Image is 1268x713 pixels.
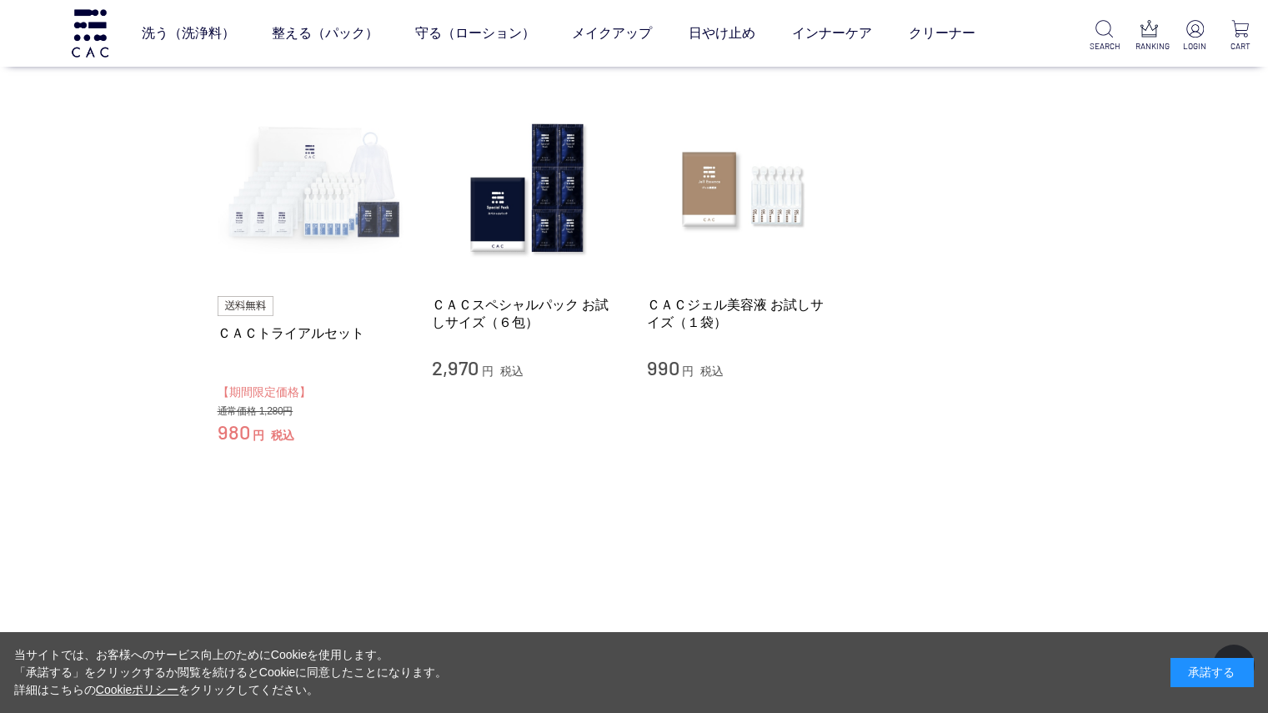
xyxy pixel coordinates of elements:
span: 税込 [500,364,524,378]
a: ＣＡＣジェル美容液 お試しサイズ（１袋） [647,296,837,332]
a: LOGIN [1180,20,1210,53]
a: SEARCH [1090,20,1119,53]
img: ＣＡＣスペシャルパック お試しサイズ（６包） [432,93,622,284]
a: メイクアップ [572,10,652,57]
a: インナーケア [792,10,872,57]
img: ＣＡＣトライアルセット [218,93,408,284]
img: 送料無料 [218,296,274,316]
a: Cookieポリシー [96,683,179,696]
span: 990 [647,355,679,379]
span: 円 [482,364,494,378]
span: 2,970 [432,355,479,379]
a: クリーナー [909,10,975,57]
a: 洗う（洗浄料） [142,10,235,57]
p: SEARCH [1090,40,1119,53]
div: 通常価格 1,280円 [218,405,408,419]
a: ＣＡＣスペシャルパック お試しサイズ（６包） [432,296,622,332]
span: 税込 [271,429,294,442]
span: 円 [682,364,694,378]
a: CART [1225,20,1255,53]
a: 守る（ローション） [415,10,535,57]
span: 980 [218,419,250,444]
div: 【期間限定価格】 [218,383,408,402]
a: 整える（パック） [272,10,378,57]
p: CART [1225,40,1255,53]
p: LOGIN [1180,40,1210,53]
a: RANKING [1135,20,1165,53]
a: ＣＡＣトライアルセット [218,324,408,342]
a: 日やけ止め [689,10,755,57]
span: 税込 [700,364,724,378]
p: RANKING [1135,40,1165,53]
div: 承諾する [1170,658,1254,687]
img: logo [69,9,111,57]
span: 円 [253,429,264,442]
img: ＣＡＣジェル美容液 お試しサイズ（１袋） [647,93,837,284]
div: 当サイトでは、お客様へのサービス向上のためにCookieを使用します。 「承諾する」をクリックするか閲覧を続けるとCookieに同意したことになります。 詳細はこちらの をクリックしてください。 [14,646,448,699]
